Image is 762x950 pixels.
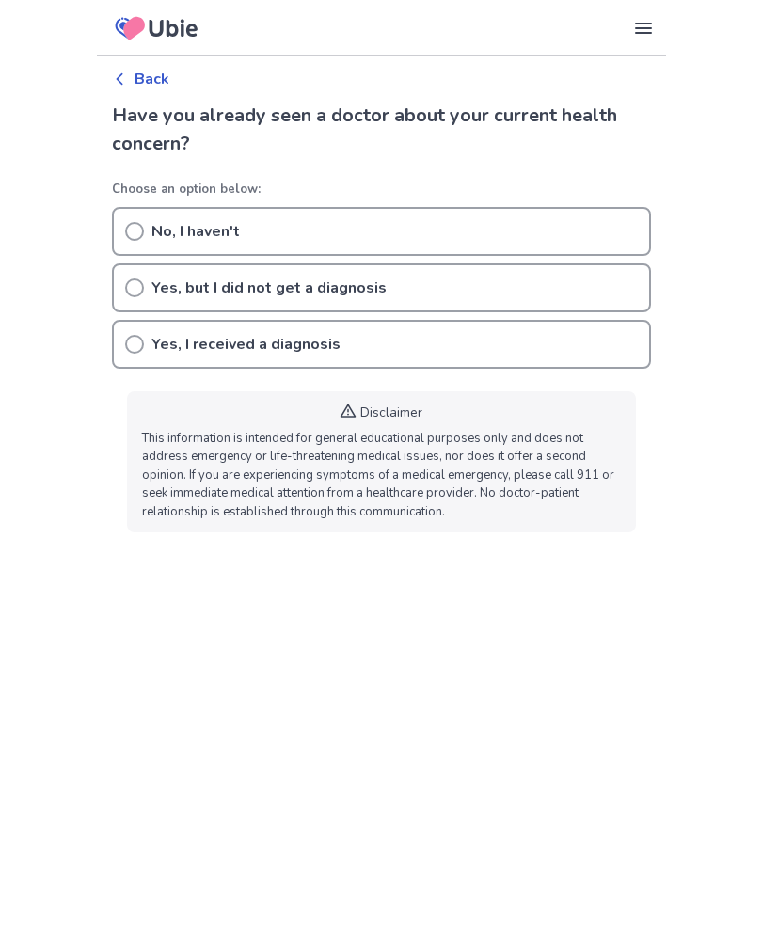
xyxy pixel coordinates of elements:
[112,181,651,199] p: Choose an option below:
[112,102,651,158] h2: Have you already seen a doctor about your current health concern?
[151,220,240,243] p: No, I haven't
[142,430,621,522] p: This information is intended for general educational purposes only and does not address emergency...
[151,277,387,299] p: Yes, but I did not get a diagnosis
[360,403,422,422] p: Disclaimer
[135,68,169,90] p: Back
[151,333,341,356] p: Yes, I received a diagnosis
